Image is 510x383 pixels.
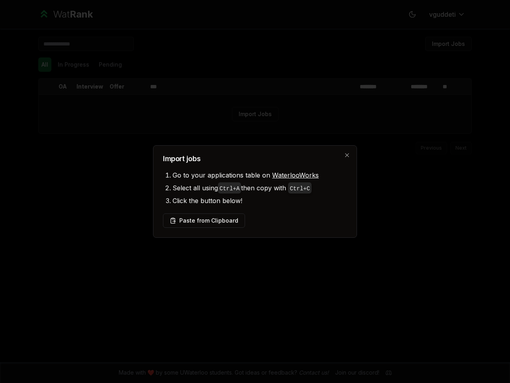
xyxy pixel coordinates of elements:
[290,186,310,192] code: Ctrl+ C
[163,213,245,228] button: Paste from Clipboard
[173,194,347,207] li: Click the button below!
[163,155,347,162] h2: Import jobs
[173,169,347,182] li: Go to your applications table on
[173,182,347,194] li: Select all using then copy with
[272,171,319,179] a: WaterlooWorks
[220,186,239,192] code: Ctrl+ A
